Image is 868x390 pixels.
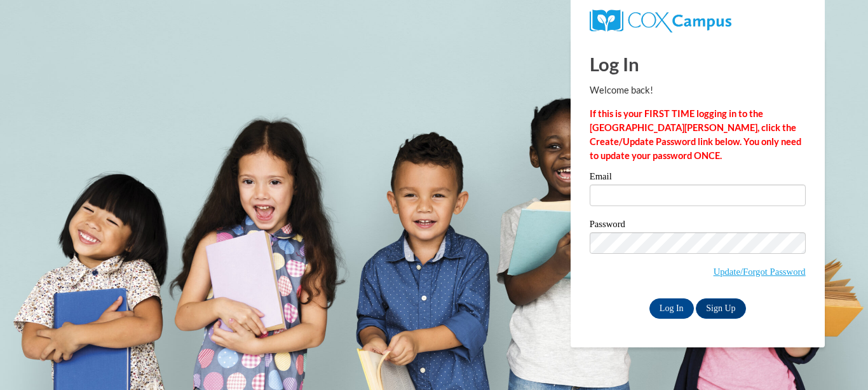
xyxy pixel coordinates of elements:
img: COX Campus [590,10,731,32]
a: Update/Forgot Password [714,267,806,277]
p: Welcome back! [590,83,806,97]
label: Password [590,219,806,232]
strong: If this is your FIRST TIME logging in to the [GEOGRAPHIC_DATA][PERSON_NAME], click the Create/Upd... [590,108,801,161]
a: COX Campus [590,15,731,25]
label: Email [590,172,806,185]
a: Sign Up [696,298,745,319]
h1: Log In [590,51,806,77]
input: Log In [649,298,694,319]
